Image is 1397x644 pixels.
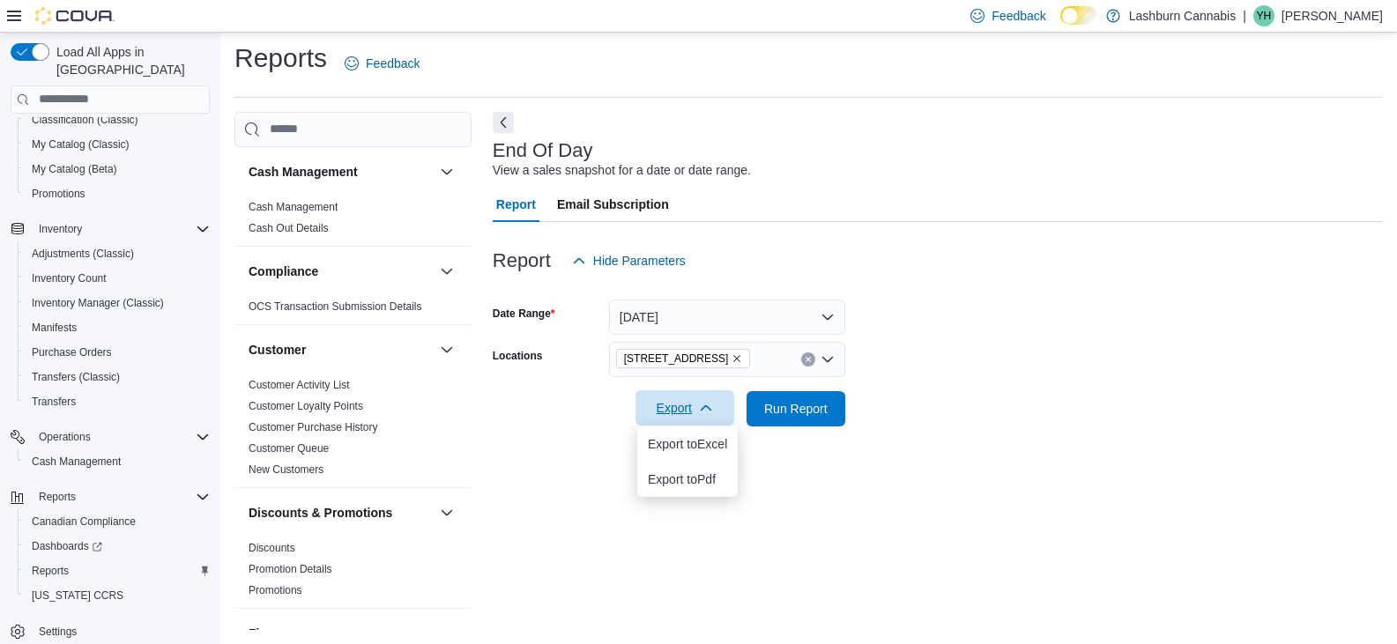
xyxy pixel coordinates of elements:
a: Discounts [249,542,295,554]
span: My Catalog (Classic) [32,137,130,152]
h3: Discounts & Promotions [249,504,392,522]
a: Cash Management [25,451,128,472]
span: Settings [32,620,210,642]
span: Inventory Count [25,268,210,289]
button: Transfers (Classic) [18,365,217,389]
a: Reports [25,560,76,581]
a: My Catalog (Classic) [25,134,137,155]
span: OCS Transaction Submission Details [249,300,422,314]
button: Purchase Orders [18,340,217,365]
span: Purchase Orders [32,345,112,359]
h3: Compliance [249,263,318,280]
button: Settings [4,618,217,644]
span: 83 Main St [616,349,751,368]
div: Compliance [234,296,472,324]
button: Clear input [801,352,815,366]
button: Next [493,112,514,133]
div: Cash Management [234,196,472,246]
button: Cash Management [18,449,217,474]
button: Manifests [18,315,217,340]
button: Cash Management [436,161,457,182]
span: Canadian Compliance [25,511,210,532]
a: Dashboards [25,536,109,557]
img: Cova [35,7,115,25]
span: Discounts [249,541,295,555]
button: Inventory Count [18,266,217,291]
button: Customer [249,341,433,359]
h1: Reports [234,41,327,76]
a: Settings [32,621,84,642]
span: Inventory [32,218,210,240]
button: Cash Management [249,163,433,181]
a: Dashboards [18,534,217,559]
span: Export to Excel [648,437,727,451]
button: Export toPdf [637,462,738,497]
button: My Catalog (Classic) [18,132,217,157]
p: | [1243,5,1246,26]
a: Classification (Classic) [25,109,145,130]
button: Hide Parameters [565,243,693,278]
button: Adjustments (Classic) [18,241,217,266]
span: Export [646,390,724,426]
span: Cash Management [32,455,121,469]
label: Date Range [493,307,555,321]
button: Promotions [18,181,217,206]
h3: Cash Management [249,163,358,181]
a: Promotions [25,183,93,204]
span: Dashboards [25,536,210,557]
button: Classification (Classic) [18,107,217,132]
span: Promotion Details [249,562,332,576]
button: [DATE] [609,300,845,335]
span: Email Subscription [557,187,669,222]
a: Inventory Manager (Classic) [25,292,171,314]
button: Open list of options [821,352,835,366]
span: Promotions [249,583,302,597]
span: Customer Purchase History [249,420,378,434]
span: [US_STATE] CCRS [32,588,123,603]
a: OCS Transaction Submission Details [249,300,422,313]
a: Feedback [338,46,427,81]
h3: Report [493,250,551,271]
button: Finance [249,625,433,642]
h3: Customer [249,341,306,359]
button: Reports [18,559,217,583]
a: Purchase Orders [25,342,119,363]
button: Discounts & Promotions [249,504,433,522]
a: Customer Activity List [249,379,350,391]
span: Dark Mode [1060,25,1061,26]
button: Customer [436,339,457,360]
a: Customer Loyalty Points [249,400,363,412]
div: Yuntae Han [1253,5,1274,26]
span: Operations [32,426,210,448]
button: Operations [4,425,217,449]
span: My Catalog (Classic) [25,134,210,155]
button: Compliance [436,261,457,282]
button: Discounts & Promotions [436,502,457,523]
button: Transfers [18,389,217,414]
button: Inventory Manager (Classic) [18,291,217,315]
a: Canadian Compliance [25,511,143,532]
span: Load All Apps in [GEOGRAPHIC_DATA] [49,43,210,78]
button: Inventory [4,217,217,241]
button: Compliance [249,263,433,280]
span: Inventory [39,222,82,236]
input: Dark Mode [1060,6,1097,25]
span: Washington CCRS [25,585,210,606]
span: Dashboards [32,539,102,553]
span: Transfers [25,391,210,412]
span: Reports [32,486,210,507]
span: Promotions [32,187,85,201]
a: Adjustments (Classic) [25,243,141,264]
span: Transfers (Classic) [25,366,210,388]
span: Reports [25,560,210,581]
span: Cash Out Details [249,221,329,235]
a: Cash Management [249,201,338,213]
span: [STREET_ADDRESS] [624,350,729,367]
a: Transfers [25,391,83,412]
label: Locations [493,349,543,363]
span: Feedback [366,55,420,72]
span: New Customers [249,463,323,477]
span: Transfers (Classic) [32,370,120,384]
span: Manifests [32,321,77,335]
span: Run Report [764,400,828,418]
